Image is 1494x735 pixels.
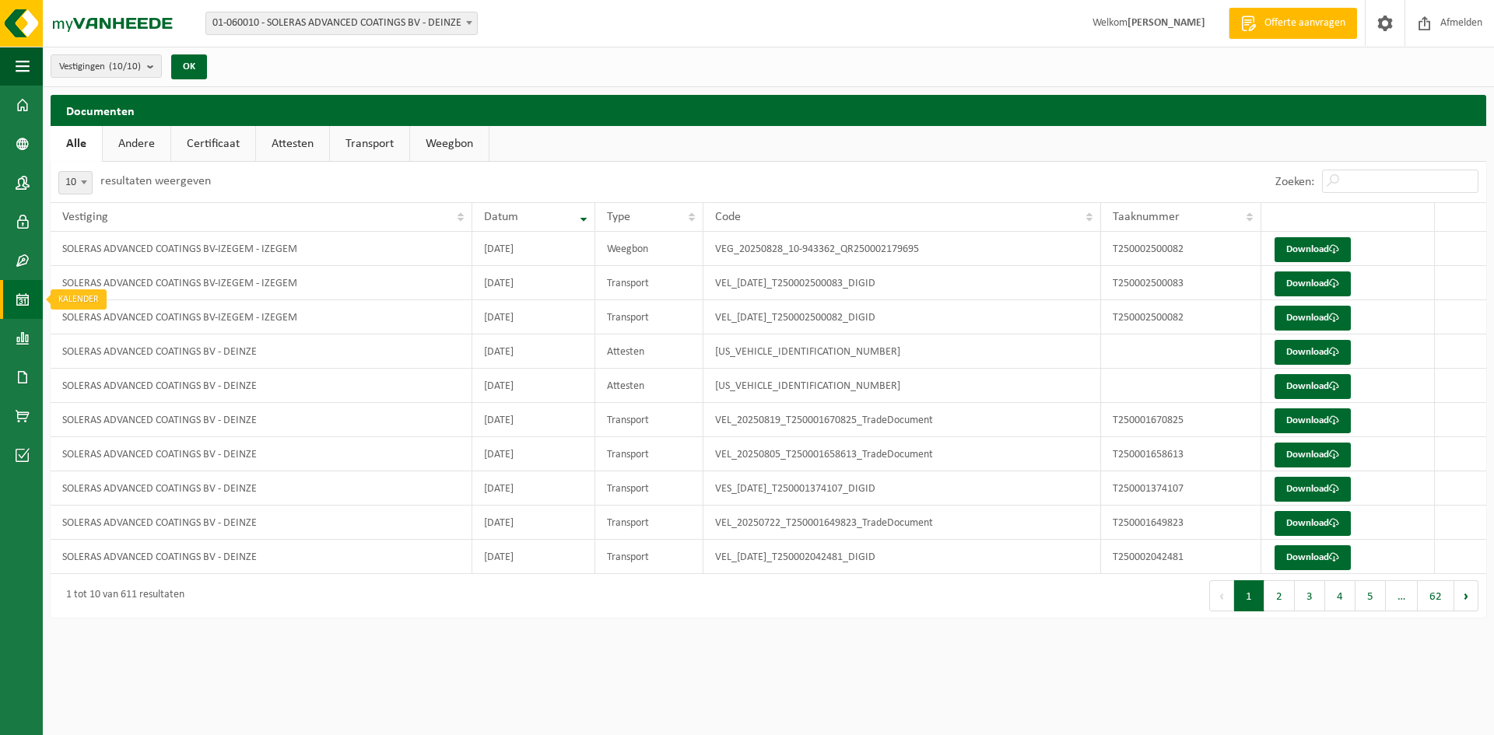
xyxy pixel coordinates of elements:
[595,369,704,403] td: Attesten
[1209,580,1234,611] button: Previous
[703,471,1101,506] td: VES_[DATE]_T250001374107_DIGID
[51,266,472,300] td: SOLERAS ADVANCED COATINGS BV-IZEGEM - IZEGEM
[330,126,409,162] a: Transport
[484,211,518,223] span: Datum
[703,334,1101,369] td: [US_VEHICLE_IDENTIFICATION_NUMBER]
[51,540,472,574] td: SOLERAS ADVANCED COATINGS BV - DEINZE
[703,540,1101,574] td: VEL_[DATE]_T250002042481_DIGID
[51,126,102,162] a: Alle
[1418,580,1454,611] button: 62
[1101,540,1261,574] td: T250002042481
[472,403,595,437] td: [DATE]
[256,126,329,162] a: Attesten
[472,437,595,471] td: [DATE]
[1275,545,1351,570] a: Download
[595,334,704,369] td: Attesten
[472,232,595,266] td: [DATE]
[472,506,595,540] td: [DATE]
[51,437,472,471] td: SOLERAS ADVANCED COATINGS BV - DEINZE
[1128,17,1205,29] strong: [PERSON_NAME]
[1101,300,1261,334] td: T250002500082
[595,232,704,266] td: Weegbon
[51,506,472,540] td: SOLERAS ADVANCED COATINGS BV - DEINZE
[1275,237,1351,262] a: Download
[62,211,108,223] span: Vestiging
[472,334,595,369] td: [DATE]
[472,300,595,334] td: [DATE]
[59,172,92,194] span: 10
[171,54,207,79] button: OK
[1275,477,1351,502] a: Download
[595,471,704,506] td: Transport
[595,266,704,300] td: Transport
[1386,580,1418,611] span: …
[703,506,1101,540] td: VEL_20250722_T250001649823_TradeDocument
[171,126,255,162] a: Certificaat
[51,334,472,369] td: SOLERAS ADVANCED COATINGS BV - DEINZE
[1261,16,1349,31] span: Offerte aanvragen
[109,61,141,72] count: (10/10)
[703,232,1101,266] td: VEG_20250828_10-943362_QR250002179695
[206,12,477,34] span: 01-060010 - SOLERAS ADVANCED COATINGS BV - DEINZE
[58,171,93,194] span: 10
[595,437,704,471] td: Transport
[472,369,595,403] td: [DATE]
[1454,580,1478,611] button: Next
[59,55,141,79] span: Vestigingen
[1101,471,1261,506] td: T250001374107
[51,95,1486,125] h2: Documenten
[51,369,472,403] td: SOLERAS ADVANCED COATINGS BV - DEINZE
[51,54,162,78] button: Vestigingen(10/10)
[1264,580,1295,611] button: 2
[410,126,489,162] a: Weegbon
[1101,437,1261,471] td: T250001658613
[1234,580,1264,611] button: 1
[595,403,704,437] td: Transport
[1275,443,1351,467] a: Download
[472,540,595,574] td: [DATE]
[472,266,595,300] td: [DATE]
[1113,211,1180,223] span: Taaknummer
[1275,511,1351,536] a: Download
[607,211,630,223] span: Type
[1101,506,1261,540] td: T250001649823
[51,300,472,334] td: SOLERAS ADVANCED COATINGS BV-IZEGEM - IZEGEM
[595,300,704,334] td: Transport
[1275,176,1314,188] label: Zoeken:
[1275,340,1351,365] a: Download
[1101,232,1261,266] td: T250002500082
[1275,374,1351,399] a: Download
[703,437,1101,471] td: VEL_20250805_T250001658613_TradeDocument
[703,403,1101,437] td: VEL_20250819_T250001670825_TradeDocument
[103,126,170,162] a: Andere
[1229,8,1357,39] a: Offerte aanvragen
[1275,271,1351,296] a: Download
[595,540,704,574] td: Transport
[703,369,1101,403] td: [US_VEHICLE_IDENTIFICATION_NUMBER]
[703,266,1101,300] td: VEL_[DATE]_T250002500083_DIGID
[1295,580,1325,611] button: 3
[51,232,472,266] td: SOLERAS ADVANCED COATINGS BV-IZEGEM - IZEGEM
[51,403,472,437] td: SOLERAS ADVANCED COATINGS BV - DEINZE
[715,211,741,223] span: Code
[1355,580,1386,611] button: 5
[703,300,1101,334] td: VEL_[DATE]_T250002500082_DIGID
[51,471,472,506] td: SOLERAS ADVANCED COATINGS BV - DEINZE
[1275,408,1351,433] a: Download
[100,175,211,187] label: resultaten weergeven
[595,506,704,540] td: Transport
[205,12,478,35] span: 01-060010 - SOLERAS ADVANCED COATINGS BV - DEINZE
[1101,403,1261,437] td: T250001670825
[1275,306,1351,331] a: Download
[1101,266,1261,300] td: T250002500083
[58,582,184,610] div: 1 tot 10 van 611 resultaten
[472,471,595,506] td: [DATE]
[1325,580,1355,611] button: 4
